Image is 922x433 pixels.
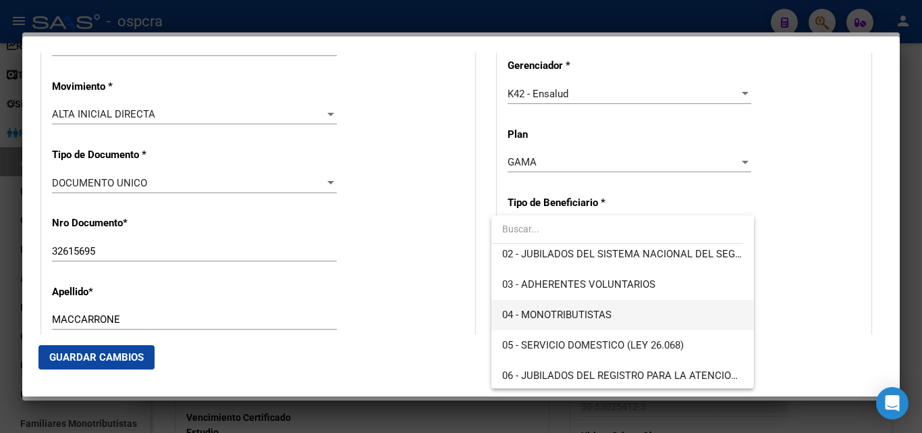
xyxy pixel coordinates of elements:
[502,278,655,290] span: 03 - ADHERENTES VOLUNTARIOS
[876,387,909,419] div: Open Intercom Messenger
[502,339,684,351] span: 05 - SERVICIO DOMESTICO (LEY 26.068)
[502,370,863,382] span: 06 - JUBILADOS DEL REGISTRO PARA LA ATENCION DE [DEMOGRAPHIC_DATA]
[502,309,612,321] span: 04 - MONOTRIBUTISTAS
[502,248,805,260] span: 02 - JUBILADOS DEL SISTEMA NACIONAL DEL SEGURO DE SALUD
